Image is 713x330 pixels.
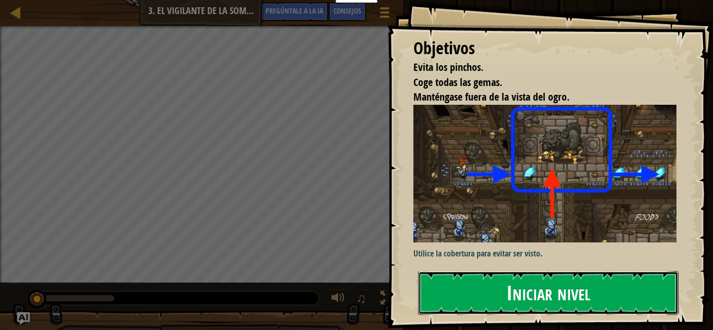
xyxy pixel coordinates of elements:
font: Evita los pinchos. [413,60,483,74]
button: ♫ [354,289,372,310]
button: Iniciar nivel [418,271,679,315]
li: Evita los pinchos. [400,60,674,75]
font: Coge todas las gemas. [413,75,502,89]
img: Guardia sombría [413,105,684,242]
font: Iniciar nivel [506,278,590,307]
li: Manténgase fuera de la vista del ogro. [400,90,674,105]
font: Objetivos [413,36,475,59]
font: Manténgase fuera de la vista del ogro. [413,90,569,104]
button: Pregúntale a la IA [260,2,328,21]
button: Pregúntale a la IA [17,312,30,325]
button: Mostrar menú del juego [372,2,398,27]
button: Alterna pantalla completa. [377,289,398,310]
font: ♫ [356,290,366,306]
font: Pregúntale a la IA [266,6,323,16]
font: Consejos [334,6,361,16]
font: Utilice la cobertura para evitar ser visto. [413,248,542,259]
button: Ajustar volúmen [328,289,349,310]
li: Coge todas las gemas. [400,75,674,90]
